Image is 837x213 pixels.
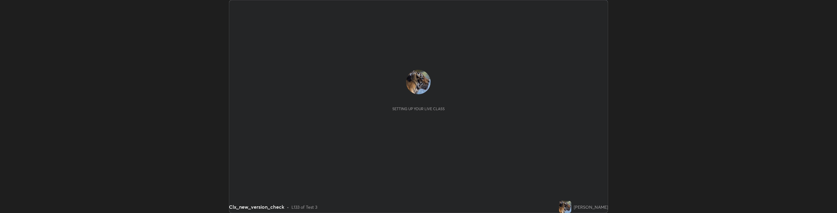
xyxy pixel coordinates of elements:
img: d5b3edce846c42f48428f40db643a916.file [406,70,431,94]
div: L133 of Test 3 [291,204,317,210]
div: [PERSON_NAME] [574,204,608,210]
div: • [287,204,289,210]
img: d5b3edce846c42f48428f40db643a916.file [559,201,571,213]
div: Clx_new_version_check [229,203,284,211]
div: Setting up your live class [392,106,445,111]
